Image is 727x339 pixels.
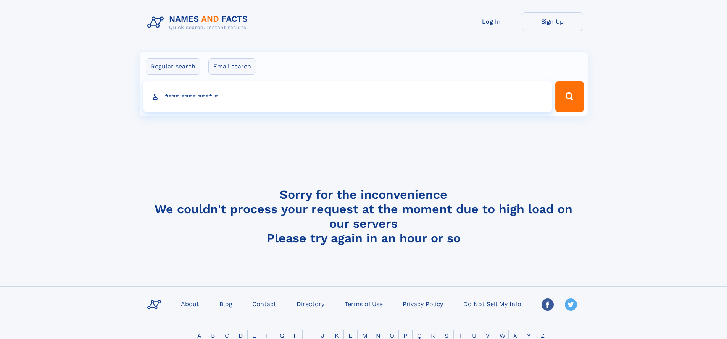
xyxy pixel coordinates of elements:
label: Email search [208,58,256,75]
a: Sign Up [522,12,583,31]
a: Contact [249,298,279,309]
img: Facebook [542,298,554,311]
a: Do Not Sell My Info [460,298,524,309]
a: Blog [216,298,235,309]
img: Logo Names and Facts [144,12,254,33]
input: search input [143,81,552,112]
img: Twitter [565,298,577,311]
label: Regular search [146,58,200,75]
a: Privacy Policy [400,298,446,309]
a: About [178,298,202,309]
a: Terms of Use [342,298,386,309]
a: Log In [461,12,522,31]
button: Search Button [555,81,584,112]
h4: Sorry for the inconvenience We couldn't process your request at the moment due to high load on ou... [144,187,583,245]
a: Directory [293,298,327,309]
